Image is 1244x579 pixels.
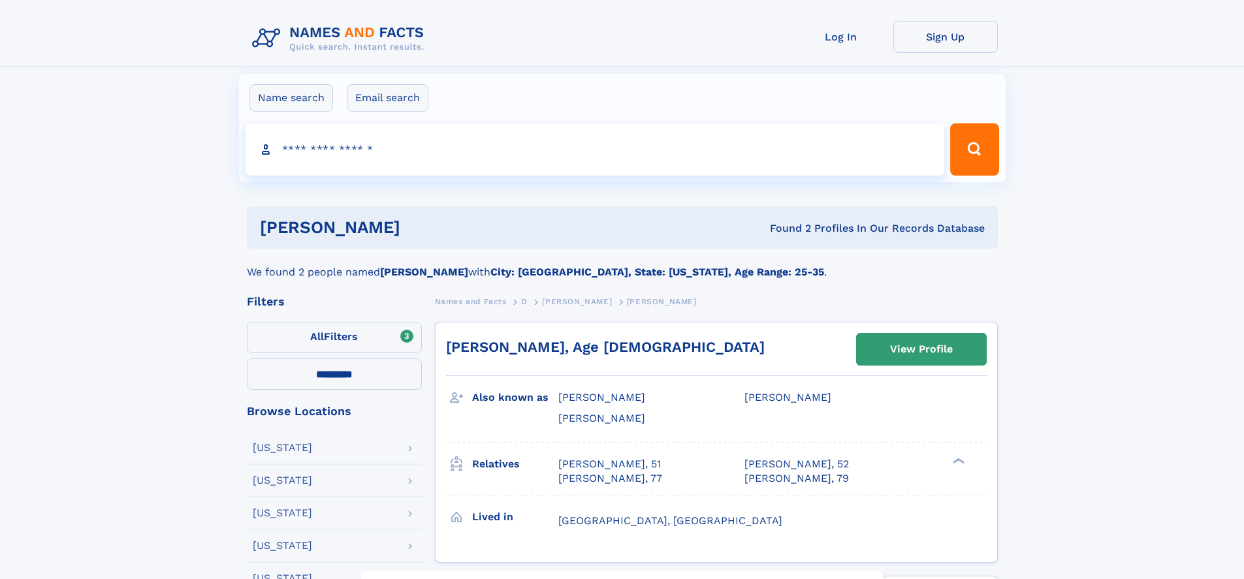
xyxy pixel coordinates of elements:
[247,249,998,280] div: We found 2 people named with .
[744,471,849,486] a: [PERSON_NAME], 79
[247,296,422,307] div: Filters
[744,457,849,471] a: [PERSON_NAME], 52
[789,21,893,53] a: Log In
[521,293,528,309] a: D
[246,123,945,176] input: search input
[260,219,585,236] h1: [PERSON_NAME]
[253,508,312,518] div: [US_STATE]
[247,21,435,56] img: Logo Names and Facts
[890,334,953,364] div: View Profile
[347,84,428,112] label: Email search
[950,123,998,176] button: Search Button
[893,21,998,53] a: Sign Up
[310,330,324,343] span: All
[472,453,558,475] h3: Relatives
[247,405,422,417] div: Browse Locations
[542,297,612,306] span: [PERSON_NAME]
[253,443,312,453] div: [US_STATE]
[472,506,558,528] h3: Lived in
[249,84,333,112] label: Name search
[627,297,697,306] span: [PERSON_NAME]
[558,457,661,471] a: [PERSON_NAME], 51
[490,266,824,278] b: City: [GEOGRAPHIC_DATA], State: [US_STATE], Age Range: 25-35
[558,412,645,424] span: [PERSON_NAME]
[521,297,528,306] span: D
[253,475,312,486] div: [US_STATE]
[253,540,312,551] div: [US_STATE]
[744,391,831,403] span: [PERSON_NAME]
[558,471,662,486] a: [PERSON_NAME], 77
[857,334,986,365] a: View Profile
[585,221,985,236] div: Found 2 Profiles In Our Records Database
[558,391,645,403] span: [PERSON_NAME]
[472,386,558,409] h3: Also known as
[542,293,612,309] a: [PERSON_NAME]
[446,339,765,355] a: [PERSON_NAME], Age [DEMOGRAPHIC_DATA]
[435,293,507,309] a: Names and Facts
[247,322,422,353] label: Filters
[558,514,782,527] span: [GEOGRAPHIC_DATA], [GEOGRAPHIC_DATA]
[949,456,965,465] div: ❯
[380,266,468,278] b: [PERSON_NAME]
